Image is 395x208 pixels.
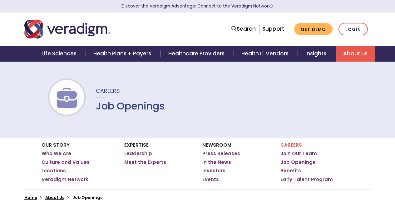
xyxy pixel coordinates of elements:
a: Get Demo [294,23,333,35]
a: About Us [45,195,64,200]
a: Search [231,25,256,33]
a: Who We Are [42,150,71,157]
a: Leadership [124,150,152,157]
a: Login [338,23,368,36]
a: Insights [298,46,336,62]
a: Benefits [280,168,301,174]
a: Early Talent Program [280,176,333,183]
a: Support [262,25,284,33]
a: Discover the Veradigm Advantage: Connect to the Veradigm NetworkLearn More [121,3,274,9]
a: Healthcare Providers [161,46,234,62]
img: Veradigm logo [24,19,110,39]
a: Press Releases [202,150,240,157]
a: Job Openings [280,159,315,165]
a: Events [202,176,219,183]
a: Home [24,195,37,200]
a: In the News [202,159,231,165]
a: Meet the Experts [124,159,166,165]
a: About Us [336,46,375,62]
h1: Job Openings [96,100,165,112]
a: Culture and Values [42,159,90,165]
span: Learn More [271,3,274,9]
a: Life Sciences [34,46,86,62]
a: Locations [42,168,66,174]
a: Veradigm Network [42,176,88,183]
a: Health Plans + Payers [86,46,160,62]
a: Join Our Team [280,150,317,157]
span: Careers [96,87,120,95]
a: Investors [202,168,225,174]
a: Health IT Vendors [234,46,298,62]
